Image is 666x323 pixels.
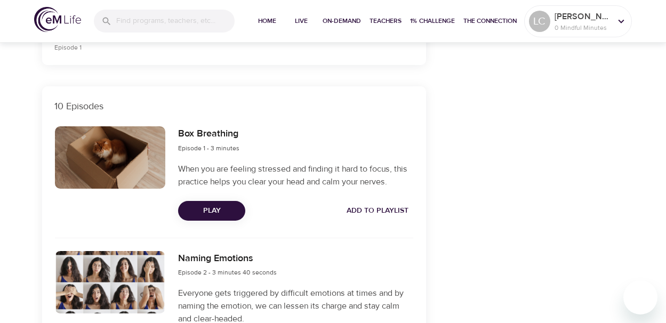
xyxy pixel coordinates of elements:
[55,99,413,114] p: 10 Episodes
[464,15,517,27] span: The Connection
[255,15,280,27] span: Home
[178,201,245,221] button: Play
[178,144,239,152] span: Episode 1 - 3 minutes
[411,15,455,27] span: 1% Challenge
[289,15,315,27] span: Live
[178,126,239,142] h6: Box Breathing
[55,43,320,52] p: Episode 1
[178,163,413,188] p: When you are feeling stressed and finding it hard to focus, this practice helps you clear your he...
[116,10,235,33] input: Find programs, teachers, etc...
[34,7,81,32] img: logo
[343,201,413,221] button: Add to Playlist
[178,251,277,267] h6: Naming Emotions
[323,15,362,27] span: On-Demand
[370,15,402,27] span: Teachers
[187,204,237,217] span: Play
[529,11,550,32] div: LC
[347,204,409,217] span: Add to Playlist
[178,268,277,277] span: Episode 2 - 3 minutes 40 seconds
[623,280,657,314] iframe: Button to launch messaging window
[555,23,611,33] p: 0 Mindful Minutes
[555,10,611,23] p: [PERSON_NAME]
